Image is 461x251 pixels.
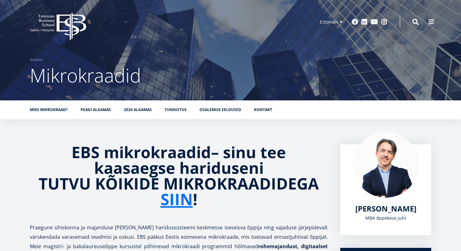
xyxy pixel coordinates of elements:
[381,19,387,25] a: Instagram
[199,107,241,113] a: Osalemise eeldused
[353,213,419,223] div: MBA õppekava juht
[211,142,219,163] strong: –
[39,142,319,210] strong: sinu tee kaasaegse hariduseni TUTVU KÕIKIDE MIKROKRAADIDEGA !
[161,191,193,207] a: SIIN
[353,132,419,198] img: Marko Rillo
[30,62,141,88] span: Mikrokraadid
[371,19,378,25] a: Youtube
[355,203,416,214] span: [PERSON_NAME]
[72,142,211,163] strong: EBS mikrokraadid
[165,107,187,113] a: Tunnistus
[124,107,152,113] a: 2026 algamas
[355,204,416,213] a: [PERSON_NAME]
[361,19,368,25] a: Linkedin
[30,107,68,113] a: Miks mikrokraad?
[81,107,111,113] a: Peagi algamas
[30,56,43,63] a: Avaleht
[254,107,272,113] a: Kontakt
[352,19,358,25] a: Facebook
